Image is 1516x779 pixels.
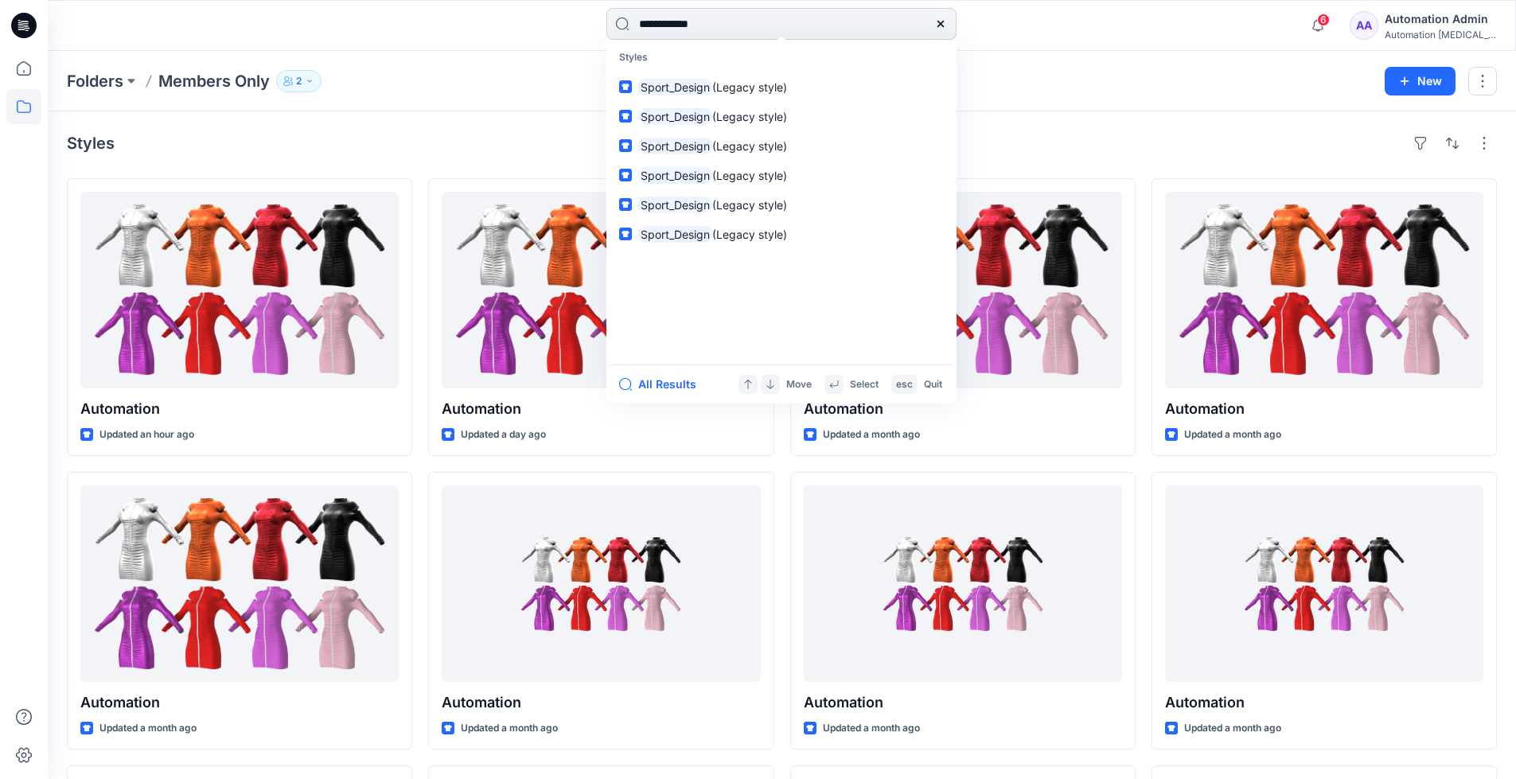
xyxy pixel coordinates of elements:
p: Automation [442,691,760,714]
p: 2 [296,72,302,90]
mark: Sport_Design [638,107,712,126]
a: Automation [442,485,760,682]
mark: Sport_Design [638,225,712,243]
p: Move [786,376,812,393]
button: 2 [276,70,322,92]
span: (Legacy style) [712,169,787,182]
p: Automation [80,691,399,714]
p: esc [896,376,913,393]
mark: Sport_Design [638,196,712,214]
a: Sport_Design(Legacy style) [610,161,953,190]
a: Folders [67,70,123,92]
mark: Sport_Design [638,78,712,96]
p: Quit [924,376,942,393]
p: Updated a month ago [1184,427,1281,443]
a: Sport_Design(Legacy style) [610,131,953,161]
a: Automation [804,485,1122,682]
p: Automation [442,398,760,420]
a: Sport_Design(Legacy style) [610,190,953,220]
p: Select [850,376,879,393]
p: Updated a month ago [461,720,558,737]
h4: Styles [67,134,115,153]
p: Updated a month ago [823,427,920,443]
a: Sport_Design(Legacy style) [610,220,953,249]
a: Automation [80,192,399,388]
a: Automation [80,485,399,682]
span: (Legacy style) [712,198,787,212]
p: Automation [80,398,399,420]
span: (Legacy style) [712,139,787,153]
p: Updated a day ago [461,427,546,443]
span: (Legacy style) [712,80,787,94]
a: Sport_Design(Legacy style) [610,72,953,102]
p: Styles [610,43,953,72]
span: (Legacy style) [712,110,787,123]
a: Sport_Design(Legacy style) [610,102,953,131]
p: Automation [804,398,1122,420]
span: 6 [1317,14,1330,26]
a: Automation [442,192,760,388]
p: Automation [804,691,1122,714]
p: Updated a month ago [1184,720,1281,737]
mark: Sport_Design [638,137,712,155]
mark: Sport_Design [638,166,712,185]
a: Automation [1165,192,1483,388]
div: AA [1350,11,1378,40]
p: Updated an hour ago [99,427,194,443]
p: Automation [1165,398,1483,420]
p: Automation [1165,691,1483,714]
a: Automation [804,192,1122,388]
p: Members Only [158,70,270,92]
span: (Legacy style) [712,228,787,241]
div: Automation Admin [1385,10,1496,29]
a: Automation [1165,485,1483,682]
p: Updated a month ago [823,720,920,737]
button: New [1385,67,1456,95]
div: Automation [MEDICAL_DATA]... [1385,29,1496,41]
button: All Results [619,375,707,394]
p: Updated a month ago [99,720,197,737]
